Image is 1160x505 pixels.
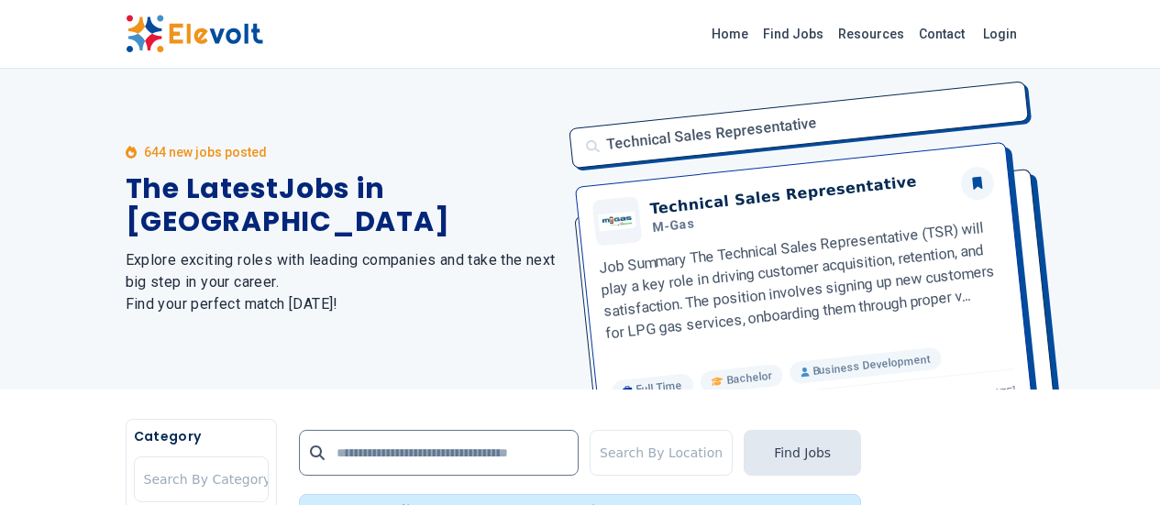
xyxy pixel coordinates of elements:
a: Find Jobs [756,19,831,49]
a: Login [972,16,1028,52]
p: 644 new jobs posted [144,143,267,161]
a: Home [704,19,756,49]
a: Resources [831,19,911,49]
a: Contact [911,19,972,49]
img: Elevolt [126,15,263,53]
h2: Explore exciting roles with leading companies and take the next big step in your career. Find you... [126,249,558,315]
h1: The Latest Jobs in [GEOGRAPHIC_DATA] [126,172,558,238]
h5: Category [134,427,269,445]
button: Find Jobs [744,430,861,476]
